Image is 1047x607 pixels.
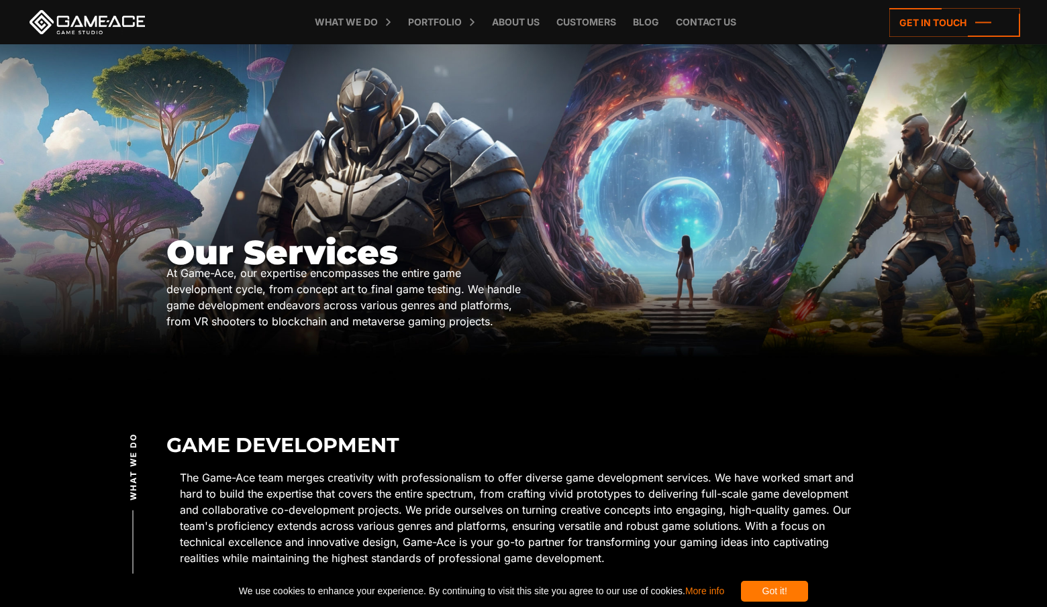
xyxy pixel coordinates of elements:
[239,581,724,602] span: We use cookies to enhance your experience. By continuing to visit this site you agree to our use ...
[180,470,868,566] p: The Game-Ace team merges creativity with professionalism to offer diverse game development servic...
[166,265,524,329] div: At Game-Ace, our expertise encompasses the entire game development cycle, from concept art to fin...
[166,434,881,456] h2: Game Development
[166,234,524,271] h1: Our Services
[685,586,724,596] a: More info
[741,581,808,602] div: Got it!
[127,433,139,500] span: What we do
[889,8,1020,37] a: Get in touch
